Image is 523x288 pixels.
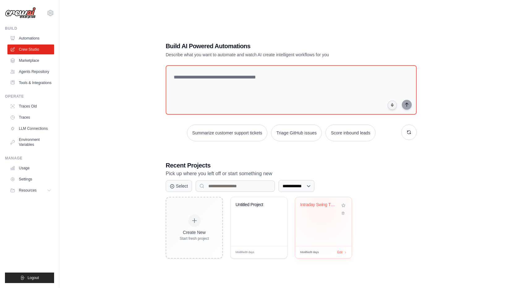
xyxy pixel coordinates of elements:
a: Marketplace [7,56,54,66]
div: Build [5,26,54,31]
button: Logout [5,273,54,283]
p: Describe what you want to automate and watch AI create intelligent workflows for you [166,52,373,58]
div: Create New [180,229,209,235]
div: Untitled Project [236,202,273,208]
div: Manage [5,156,54,161]
p: Pick up where you left off or start something new [166,170,417,178]
a: Settings [7,174,54,184]
div: Operate [5,94,54,99]
img: Logo [5,7,36,19]
span: Modified 9 days [236,250,254,255]
a: Traces [7,112,54,122]
a: Usage [7,163,54,173]
a: LLM Connections [7,124,54,133]
a: Tools & Integrations [7,78,54,88]
a: Automations [7,33,54,43]
button: Select [166,180,192,192]
span: Edit [337,250,342,255]
iframe: Chat Widget [492,258,523,288]
button: Click to speak your automation idea [388,100,397,110]
button: Add to favorites [340,202,347,209]
span: Edit [273,250,278,255]
button: Score inbound leads [325,125,376,141]
a: Traces Old [7,101,54,111]
button: Resources [7,185,54,195]
div: Start fresh project [180,236,209,241]
button: Triage GitHub issues [271,125,322,141]
button: Summarize customer support tickets [187,125,267,141]
button: Delete project [340,210,347,216]
span: Logout [28,275,39,280]
h1: Build AI Powered Automations [166,42,373,50]
button: Get new suggestions [401,125,417,140]
a: Environment Variables [7,135,54,150]
a: Agents Repository [7,67,54,77]
a: Crew Studio [7,44,54,54]
span: Resources [19,188,36,193]
h3: Recent Projects [166,161,417,170]
div: Intraday Swing Trading System with EA Export (5M/15M) [300,202,338,208]
span: Modified 9 days [300,250,319,255]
